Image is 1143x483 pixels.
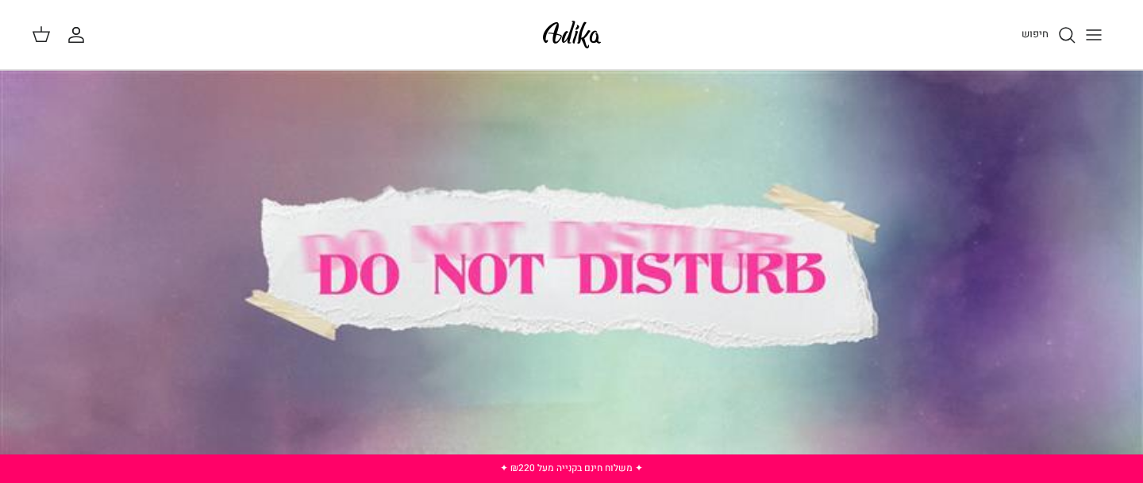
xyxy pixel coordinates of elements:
[538,16,606,53] img: Adika IL
[1076,17,1111,52] button: Toggle menu
[67,25,92,44] a: החשבון שלי
[1022,25,1076,44] a: חיפוש
[1022,26,1049,41] span: חיפוש
[500,461,643,475] a: ✦ משלוח חינם בקנייה מעל ₪220 ✦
